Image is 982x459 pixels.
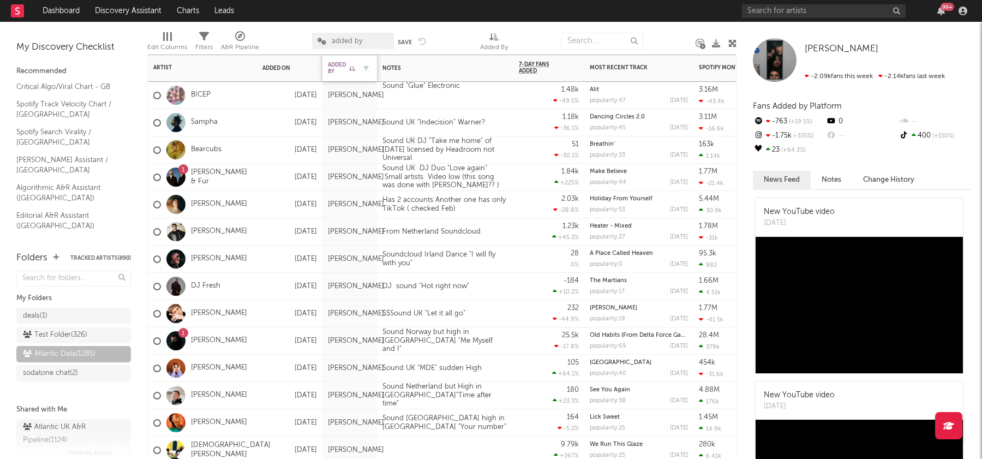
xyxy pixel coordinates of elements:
[590,64,672,71] div: Most Recent Track
[554,152,579,159] div: -30.1 %
[941,3,954,11] div: 99 +
[553,97,579,104] div: -49.5 %
[16,210,120,232] a: Editorial A&R Assistant ([GEOGRAPHIC_DATA])
[590,261,622,267] div: popularity: 0
[753,115,825,129] div: -763
[554,124,579,132] div: -36.1 %
[377,414,513,431] div: Sound [GEOGRAPHIC_DATA] high in [GEOGRAPHIC_DATA] "Your number"
[262,444,317,457] div: [DATE]
[590,442,643,448] a: We Run This Glaze
[590,223,632,229] a: Heater - Mixed
[377,309,471,318] div: $$Sound UK "Let it all go"
[553,315,579,323] div: -44.9 %
[699,98,724,105] div: -43.4k
[699,125,724,132] div: -16.6k
[805,44,878,55] a: [PERSON_NAME]
[328,309,384,318] div: [PERSON_NAME]
[699,441,715,448] div: 280k
[590,414,688,420] div: Lick Sweet
[562,223,579,230] div: 1.23k
[16,292,131,305] div: My Folders
[699,305,717,312] div: 1.77M
[16,182,120,204] a: Algorithmic A&R Assistant ([GEOGRAPHIC_DATA])
[764,206,835,218] div: New YouTube video
[699,234,718,241] div: -31k
[16,81,120,93] a: Critical Algo/Viral Chart - GB
[191,282,220,291] a: DJ Fresh
[670,152,688,158] div: [DATE]
[16,403,131,416] div: Shared with Me
[553,288,579,295] div: +10.2 %
[590,114,645,120] a: Dancing Circles 2.0
[561,168,579,175] div: 1.84k
[262,89,317,102] div: [DATE]
[699,277,718,284] div: 1.66M
[377,228,486,236] div: From Netherland Soundcloud
[590,98,626,104] div: popularity: 47
[16,327,131,343] a: Test Folder(326)
[561,195,579,202] div: 2.03k
[558,425,579,432] div: -5.2 %
[699,425,721,432] div: 14.9k
[191,363,247,373] a: [PERSON_NAME]
[377,328,513,354] div: Sound Norway but high in [GEOGRAPHIC_DATA] "Me Myself and I"
[764,218,835,229] div: [DATE]
[552,370,579,377] div: +64.1 %
[23,348,95,361] div: Atlantic Data ( 1285 )
[377,383,513,408] div: Sound Netherland but High in [GEOGRAPHIC_DATA]"Time after time"
[562,114,579,121] div: 1.18k
[590,316,625,322] div: popularity: 19
[398,39,412,45] button: Save
[553,206,579,213] div: -28.8 %
[590,141,688,147] div: Breathin'
[590,207,625,213] div: popularity: 53
[567,414,579,421] div: 164
[262,307,317,320] div: [DATE]
[699,332,719,339] div: 28.4M
[23,309,47,323] div: deals ( 1 )
[328,91,384,100] div: [PERSON_NAME]
[805,44,878,53] span: [PERSON_NAME]
[561,33,643,49] input: Search...
[590,234,625,240] div: popularity: 27
[699,289,721,296] div: 4.51k
[328,419,384,427] div: [PERSON_NAME]
[590,289,625,295] div: popularity: 17
[590,251,688,257] div: A Place Called Heaven
[16,346,131,362] a: Atlantic Data(1285)
[16,252,47,265] div: Folders
[16,65,131,78] div: Recommended
[852,171,925,189] button: Change History
[191,91,211,100] a: BICEP
[262,362,317,375] div: [DATE]
[377,282,475,291] div: DJ sound "Hot right now"
[670,98,688,104] div: [DATE]
[805,73,945,80] span: -2.14k fans last week
[590,305,637,311] a: [PERSON_NAME]
[590,87,599,93] a: Alit
[590,332,691,338] a: Old Habits (From Delta Force Game)
[16,154,120,176] a: [PERSON_NAME] Assistant / [GEOGRAPHIC_DATA]
[670,289,688,295] div: [DATE]
[699,141,714,148] div: 163k
[699,398,719,405] div: 176k
[590,114,688,120] div: Dancing Circles 2.0
[753,129,825,143] div: -1.75k
[191,391,247,400] a: [PERSON_NAME]
[670,125,688,131] div: [DATE]
[262,253,317,266] div: [DATE]
[590,332,688,338] div: Old Habits (From Delta Force Game)
[191,418,247,427] a: [PERSON_NAME]
[590,223,688,229] div: Heater - Mixed
[590,278,627,284] a: The Martians
[519,61,562,74] span: 7-Day Fans Added
[590,442,688,448] div: We Run This Glaze
[590,360,651,366] a: [GEOGRAPHIC_DATA]
[16,365,131,381] a: sodatone chat(2)
[590,452,625,458] div: popularity: 25
[590,152,625,158] div: popularity: 33
[590,169,688,175] div: Make Believe
[764,390,835,401] div: New YouTube video
[699,180,723,187] div: -21.4k
[567,359,579,366] div: 105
